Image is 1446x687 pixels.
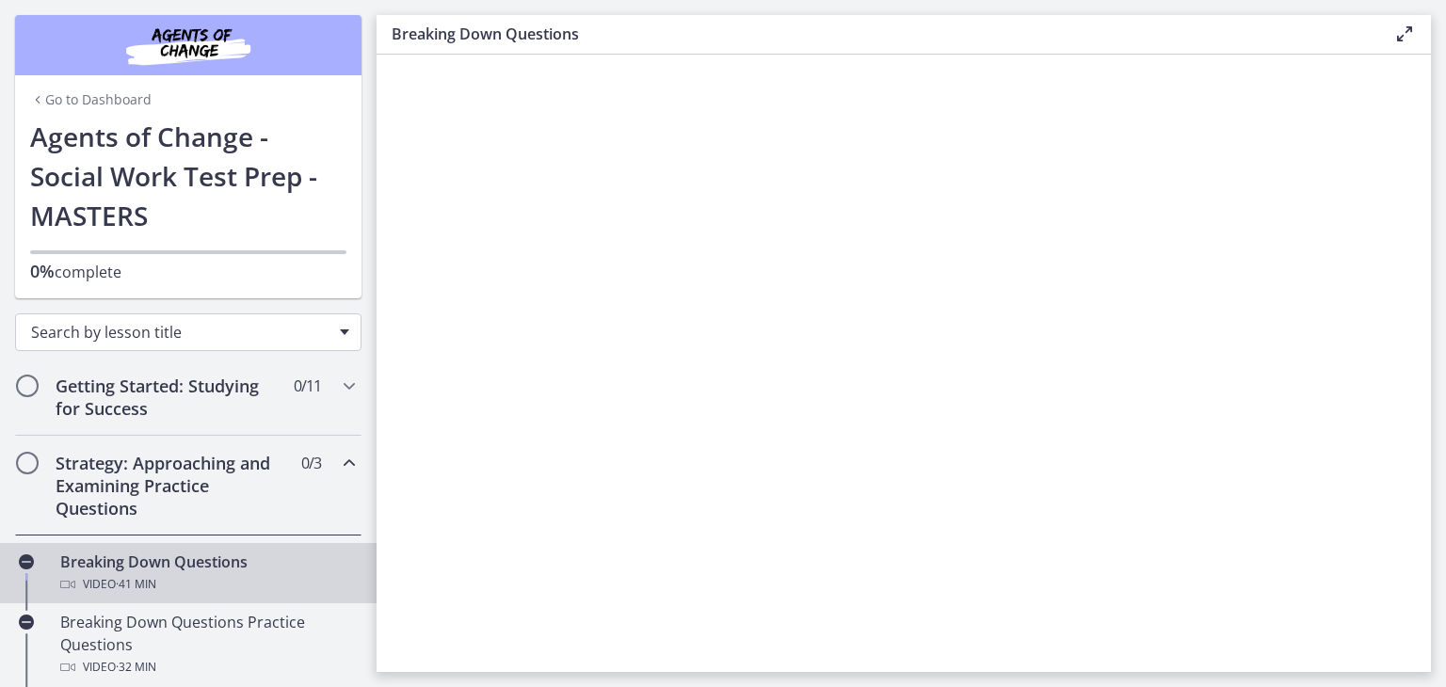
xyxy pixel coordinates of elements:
span: · 41 min [116,573,156,596]
h2: Getting Started: Studying for Success [56,375,285,420]
div: Search by lesson title [15,313,361,351]
div: Video [60,656,354,679]
span: 0 / 3 [301,452,321,474]
h1: Agents of Change - Social Work Test Prep - MASTERS [30,117,346,235]
h3: Breaking Down Questions [392,23,1363,45]
span: 0% [30,260,55,282]
span: Search by lesson title [31,322,330,343]
div: Breaking Down Questions Practice Questions [60,611,354,679]
span: · 32 min [116,656,156,679]
p: complete [30,260,346,283]
img: Agents of Change [75,23,301,68]
span: 0 / 11 [294,375,321,397]
div: Breaking Down Questions [60,551,354,596]
div: Video [60,573,354,596]
h2: Strategy: Approaching and Examining Practice Questions [56,452,285,519]
a: Go to Dashboard [30,90,152,109]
